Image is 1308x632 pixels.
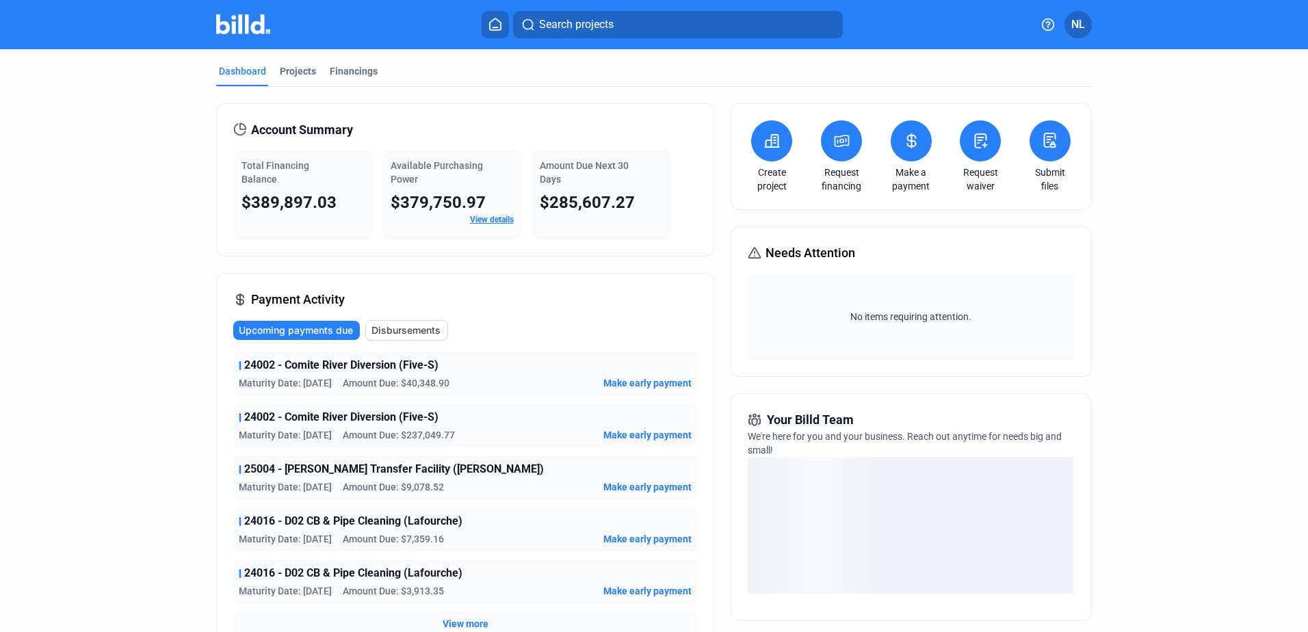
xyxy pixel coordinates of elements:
[239,376,332,390] span: Maturity Date: [DATE]
[748,457,1073,594] div: loading
[239,584,332,598] span: Maturity Date: [DATE]
[767,410,854,430] span: Your Billd Team
[241,160,309,185] span: Total Financing Balance
[391,160,483,185] span: Available Purchasing Power
[1026,166,1074,193] a: Submit files
[239,480,332,494] span: Maturity Date: [DATE]
[365,320,448,341] button: Disbursements
[470,215,514,224] a: View details
[244,513,462,529] span: 24016 - D02 CB & Pipe Cleaning (Lafourche)
[251,120,353,140] span: Account Summary
[1064,11,1092,38] button: NL
[343,428,455,442] span: Amount Due: $237,049.77
[887,166,935,193] a: Make a payment
[603,376,692,390] button: Make early payment
[817,166,865,193] a: Request financing
[1071,16,1085,33] span: NL
[343,480,444,494] span: Amount Due: $9,078.52
[391,193,486,212] span: $379,750.97
[539,16,614,33] span: Search projects
[748,166,796,193] a: Create project
[343,532,444,546] span: Amount Due: $7,359.16
[239,532,332,546] span: Maturity Date: [DATE]
[216,14,270,34] img: Billd Company Logo
[540,160,629,185] span: Amount Due Next 30 Days
[244,461,544,477] span: 25004 - [PERSON_NAME] Transfer Facility ([PERSON_NAME])
[219,64,266,78] div: Dashboard
[280,64,316,78] div: Projects
[239,428,332,442] span: Maturity Date: [DATE]
[603,584,692,598] button: Make early payment
[241,193,337,212] span: $389,897.03
[343,376,449,390] span: Amount Due: $40,348.90
[540,193,635,212] span: $285,607.27
[766,243,855,263] span: Needs Attention
[443,617,488,631] button: View more
[603,428,692,442] button: Make early payment
[513,11,843,38] button: Search projects
[748,431,1062,456] span: We're here for you and your business. Reach out anytime for needs big and small!
[244,565,462,581] span: 24016 - D02 CB & Pipe Cleaning (Lafourche)
[330,64,378,78] div: Financings
[251,290,345,309] span: Payment Activity
[603,532,692,546] button: Make early payment
[753,310,1068,324] span: No items requiring attention.
[956,166,1004,193] a: Request waiver
[233,321,360,340] button: Upcoming payments due
[603,480,692,494] button: Make early payment
[343,584,444,598] span: Amount Due: $3,913.35
[371,324,441,337] span: Disbursements
[239,324,353,337] span: Upcoming payments due
[244,409,439,425] span: 24002 - Comite River Diversion (Five-S)
[244,357,439,373] span: 24002 - Comite River Diversion (Five-S)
